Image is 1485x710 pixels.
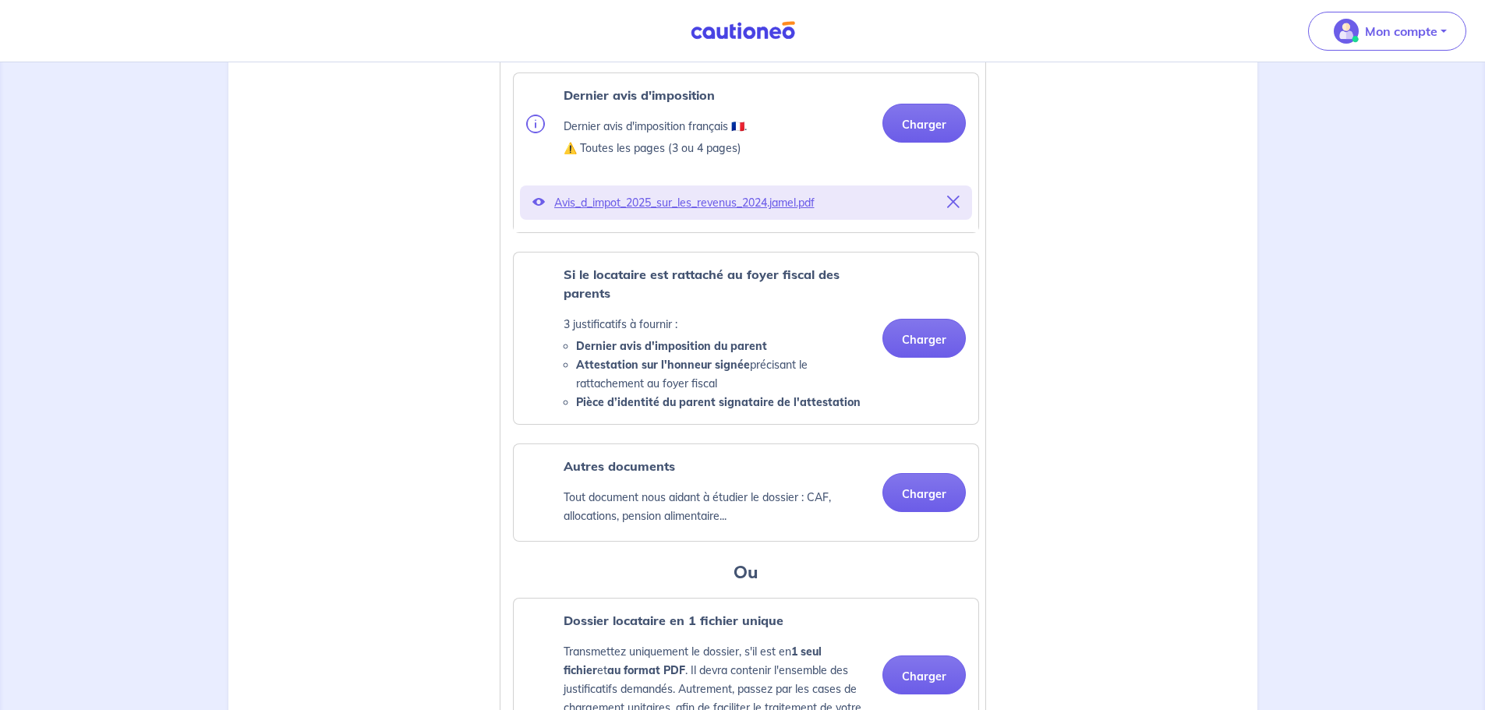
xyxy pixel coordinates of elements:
strong: Autres documents [564,458,675,474]
button: illu_account_valid_menu.svgMon compte [1308,12,1466,51]
div: categoryName: tax-assessment, userCategory: cdi [513,72,979,233]
p: Dernier avis d'imposition français 🇫🇷. [564,117,747,136]
p: Tout document nous aidant à étudier le dossier : CAF, allocations, pension alimentaire... [564,488,870,525]
button: Charger [882,104,966,143]
strong: Si le locataire est rattaché au foyer fiscal des parents [564,267,840,301]
li: précisant le rattachement au foyer fiscal [576,355,870,393]
img: illu_account_valid_menu.svg [1334,19,1359,44]
button: Charger [882,319,966,358]
button: Voir [532,192,545,214]
img: Cautioneo [684,21,801,41]
p: ⚠️ Toutes les pages (3 ou 4 pages) [564,139,747,157]
button: Charger [882,655,966,694]
p: Mon compte [1365,22,1437,41]
strong: au format PDF [607,663,685,677]
img: info.svg [526,115,545,133]
strong: Dernier avis d'imposition du parent [576,339,767,353]
button: Supprimer [947,192,960,214]
div: categoryName: parental-tax-assessment, userCategory: cdi [513,252,979,425]
p: Avis_d_impot_2025_sur_les_revenus_2024.jamel.pdf [554,192,938,214]
strong: Dossier locataire en 1 fichier unique [564,613,783,628]
strong: Attestation sur l'honneur signée [576,358,750,372]
h3: Ou [513,560,979,585]
strong: Dernier avis d'imposition [564,87,715,103]
strong: Pièce d’identité du parent signataire de l'attestation [576,395,861,409]
div: categoryName: other, userCategory: cdi [513,443,979,542]
p: 3 justificatifs à fournir : [564,315,870,334]
button: Charger [882,473,966,512]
